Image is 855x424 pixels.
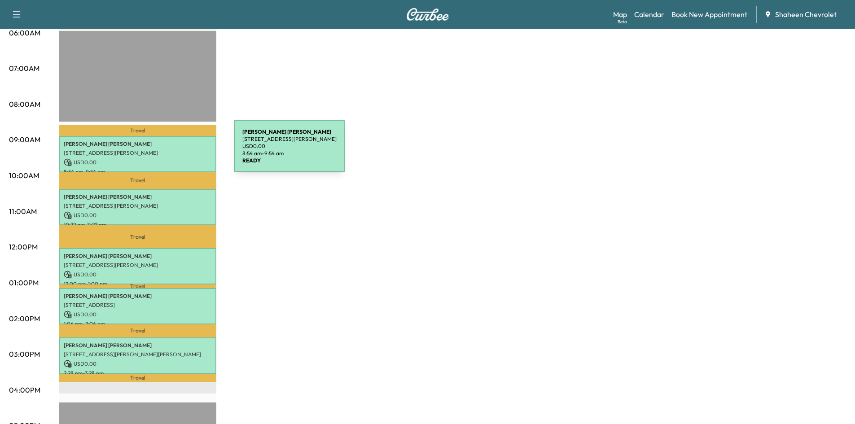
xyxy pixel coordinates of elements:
[64,211,212,219] p: USD 0.00
[64,302,212,309] p: [STREET_ADDRESS]
[64,168,212,175] p: 8:54 am - 9:54 am
[64,149,212,157] p: [STREET_ADDRESS][PERSON_NAME]
[9,27,40,38] p: 06:00AM
[9,134,40,145] p: 09:00AM
[64,158,212,166] p: USD 0.00
[59,324,216,338] p: Travel
[9,313,40,324] p: 02:00PM
[64,262,212,269] p: [STREET_ADDRESS][PERSON_NAME]
[59,374,216,381] p: Travel
[64,221,212,228] p: 10:22 am - 11:22 am
[59,172,216,189] p: Travel
[64,320,212,328] p: 1:06 pm - 2:06 pm
[775,9,837,20] span: Shaheen Chevrolet
[64,253,212,260] p: [PERSON_NAME] [PERSON_NAME]
[64,202,212,210] p: [STREET_ADDRESS][PERSON_NAME]
[9,99,40,109] p: 08:00AM
[59,125,216,136] p: Travel
[634,9,664,20] a: Calendar
[59,225,216,248] p: Travel
[9,349,40,359] p: 03:00PM
[64,271,212,279] p: USD 0.00
[64,310,212,319] p: USD 0.00
[613,9,627,20] a: MapBeta
[9,385,40,395] p: 04:00PM
[9,241,38,252] p: 12:00PM
[64,280,212,288] p: 12:00 pm - 1:00 pm
[64,140,212,148] p: [PERSON_NAME] [PERSON_NAME]
[64,193,212,201] p: [PERSON_NAME] [PERSON_NAME]
[671,9,747,20] a: Book New Appointment
[64,351,212,358] p: [STREET_ADDRESS][PERSON_NAME][PERSON_NAME]
[64,360,212,368] p: USD 0.00
[59,284,216,288] p: Travel
[9,277,39,288] p: 01:00PM
[9,206,37,217] p: 11:00AM
[618,18,627,25] div: Beta
[64,293,212,300] p: [PERSON_NAME] [PERSON_NAME]
[9,63,39,74] p: 07:00AM
[64,370,212,377] p: 2:28 pm - 3:28 pm
[406,8,449,21] img: Curbee Logo
[9,170,39,181] p: 10:00AM
[64,342,212,349] p: [PERSON_NAME] [PERSON_NAME]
